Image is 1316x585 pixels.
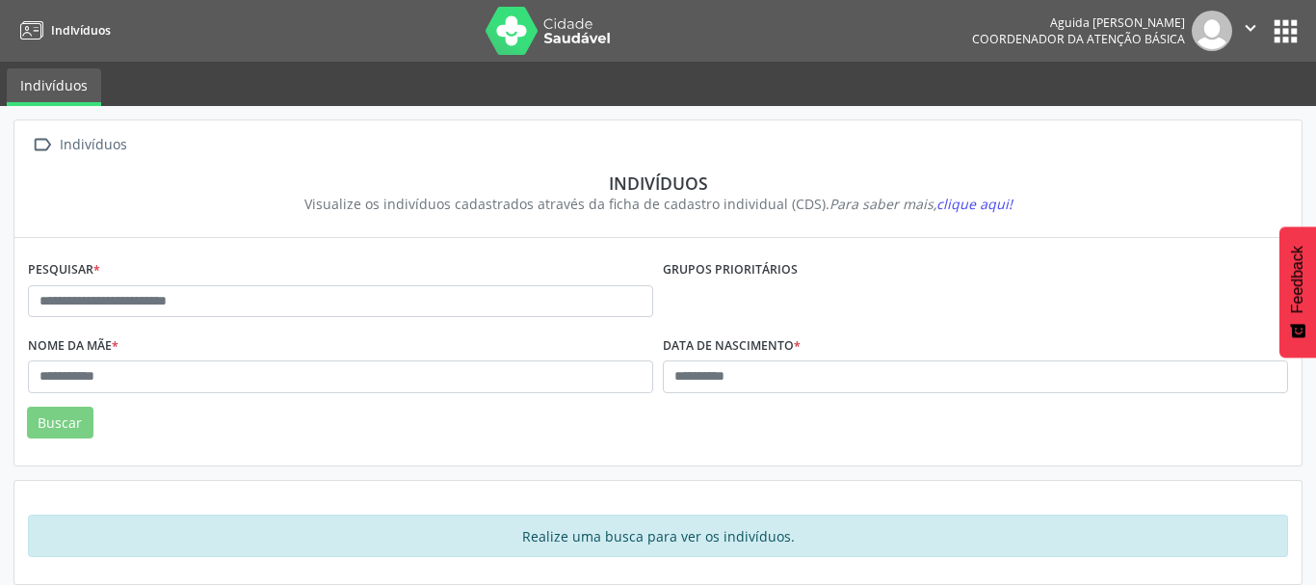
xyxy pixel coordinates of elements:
img: img [1192,11,1232,51]
a:  Indivíduos [28,131,130,159]
span: Coordenador da Atenção Básica [972,31,1185,47]
button: Buscar [27,407,93,439]
label: Nome da mãe [28,331,118,360]
div: Realize uma busca para ver os indivíduos. [28,515,1288,557]
label: Grupos prioritários [663,255,798,285]
label: Data de nascimento [663,331,801,360]
i:  [1240,17,1261,39]
div: Indivíduos [56,131,130,159]
a: Indivíduos [7,68,101,106]
button: Feedback - Mostrar pesquisa [1279,226,1316,358]
span: clique aqui! [936,195,1013,213]
span: Indivíduos [51,22,111,39]
div: Aguida [PERSON_NAME] [972,14,1185,31]
span: Feedback [1289,246,1306,313]
i:  [28,131,56,159]
button: apps [1269,14,1303,48]
button:  [1232,11,1269,51]
label: Pesquisar [28,255,100,285]
div: Indivíduos [41,173,1275,194]
div: Visualize os indivíduos cadastrados através da ficha de cadastro individual (CDS). [41,194,1275,214]
i: Para saber mais, [829,195,1013,213]
a: Indivíduos [13,14,111,46]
